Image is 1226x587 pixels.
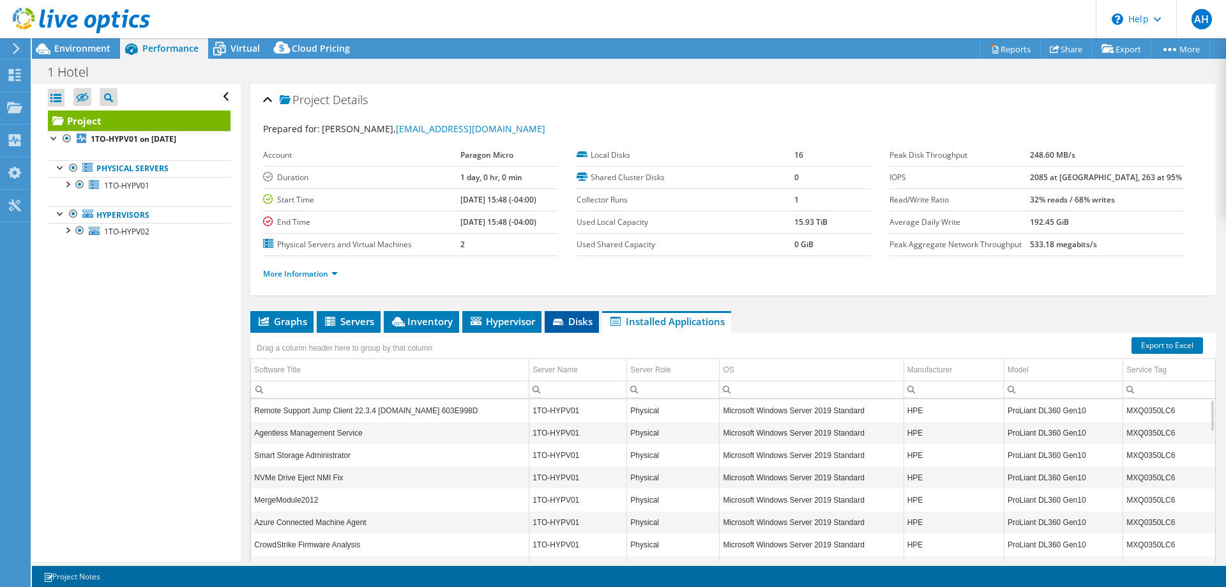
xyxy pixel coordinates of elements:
td: Column OS, Value Microsoft Windows Server 2019 Standard [720,399,904,422]
a: Export [1092,39,1151,59]
td: Column OS, Value Microsoft Windows Server 2019 Standard [720,533,904,556]
b: [DATE] 15:48 (-04:00) [460,194,536,205]
td: Column Software Title, Value Azure Connected Machine Agent [251,511,529,533]
div: Drag a column header here to group by that column [254,339,435,357]
b: 2 [460,239,465,250]
td: Column Software Title, Value NVMe Drive Eject NMI Fix [251,466,529,489]
b: [DATE] 15:48 (-04:00) [460,217,536,227]
td: Column OS, Value Microsoft Windows Server 2019 Standard [720,422,904,444]
td: Column OS, Value Microsoft Windows Server 2019 Standard [720,489,904,511]
label: Average Daily Write [889,216,1030,229]
td: Column Server Name, Value 1TO-HYPV01 [529,489,627,511]
td: Column Server Role, Value Physical [627,511,720,533]
td: OS Column [720,359,904,381]
b: 0 [794,172,799,183]
td: Column OS, Value Microsoft Windows Server 2019 Standard [720,466,904,489]
b: 192.45 GiB [1030,217,1069,227]
span: 1TO-HYPV01 [104,180,149,191]
label: Peak Aggregate Network Throughput [889,238,1030,251]
td: Column Service Tag, Value MXQ0350LC6 [1123,399,1215,422]
b: 1TO-HYPV01 on [DATE] [91,133,176,144]
h1: 1 Hotel [42,65,109,79]
span: Inventory [390,315,453,328]
label: Physical Servers and Virtual Machines [263,238,460,251]
b: 1 day, 0 hr, 0 min [460,172,522,183]
b: 15.93 TiB [794,217,828,227]
td: Column Software Title, Value Smart Storage Administrator Diagnostics and SSD Wear Gauge Utility [251,556,529,578]
td: Column Manufacturer, Value HPE [904,489,1004,511]
a: More Information [263,268,338,279]
td: Column Software Title, Filter cell [251,381,529,398]
td: Column Server Role, Value Physical [627,399,720,422]
td: Model Column [1004,359,1123,381]
label: Used Local Capacity [577,216,794,229]
td: Column Service Tag, Value MXQ0350LC6 [1123,466,1215,489]
div: Service Tag [1126,362,1166,377]
b: 16 [794,149,803,160]
label: Local Disks [577,149,794,162]
a: [EMAIL_ADDRESS][DOMAIN_NAME] [396,123,545,135]
td: Column Software Title, Value CrowdStrike Firmware Analysis [251,533,529,556]
td: Column Manufacturer, Value HPE [904,422,1004,444]
div: Model [1008,362,1029,377]
span: AH [1192,9,1212,29]
span: 1TO-HYPV02 [104,226,149,237]
td: Service Tag Column [1123,359,1215,381]
td: Column Service Tag, Value MXQ0350LC6 [1123,556,1215,578]
td: Column Service Tag, Value MXQ0350LC6 [1123,489,1215,511]
a: 1TO-HYPV01 on [DATE] [48,131,231,148]
svg: \n [1112,13,1123,25]
label: Shared Cluster Disks [577,171,794,184]
td: Column Server Name, Value 1TO-HYPV01 [529,466,627,489]
b: 1 [794,194,799,205]
td: Column Software Title, Value MergeModule2012 [251,489,529,511]
div: Server Name [533,362,578,377]
td: Column Software Title, Value Remote Support Jump Client 22.3.4 help.shgroup.com 603E998D [251,399,529,422]
div: Manufacturer [907,362,953,377]
td: Column Model, Value ProLiant DL360 Gen10 [1004,422,1123,444]
td: Column Service Tag, Value MXQ0350LC6 [1123,444,1215,466]
label: Used Shared Capacity [577,238,794,251]
td: Column Manufacturer, Value HPE [904,511,1004,533]
a: Export to Excel [1131,337,1203,354]
label: Prepared for: [263,123,320,135]
label: Start Time [263,194,460,206]
td: Column OS, Value Microsoft Windows Server 2019 Standard [720,556,904,578]
td: Column Server Name, Value 1TO-HYPV01 [529,511,627,533]
b: 0 GiB [794,239,814,250]
td: Column Server Role, Value Physical [627,489,720,511]
td: Column Service Tag, Value MXQ0350LC6 [1123,422,1215,444]
td: Column Server Role, Value Physical [627,444,720,466]
a: Reports [980,39,1041,59]
td: Column Server Role, Filter cell [627,381,720,398]
td: Column Manufacturer, Value HPE [904,466,1004,489]
td: Column Service Tag, Value MXQ0350LC6 [1123,511,1215,533]
td: Column OS, Value Microsoft Windows Server 2019 Standard [720,511,904,533]
td: Column Service Tag, Filter cell [1123,381,1215,398]
div: OS [723,362,734,377]
td: Column Server Name, Value 1TO-HYPV01 [529,399,627,422]
td: Column Model, Value ProLiant DL360 Gen10 [1004,533,1123,556]
td: Column Server Name, Filter cell [529,381,627,398]
span: Hypervisor [469,315,535,328]
b: 2085 at [GEOGRAPHIC_DATA], 263 at 95% [1030,172,1182,183]
b: Paragon Micro [460,149,513,160]
td: Column Manufacturer, Value HPE [904,556,1004,578]
label: Read/Write Ratio [889,194,1030,206]
label: End Time [263,216,460,229]
a: More [1151,39,1210,59]
span: Graphs [257,315,307,328]
span: Project [280,94,329,107]
td: Column Model, Value ProLiant DL360 Gen10 [1004,466,1123,489]
label: Collector Runs [577,194,794,206]
label: IOPS [889,171,1030,184]
td: Column Server Name, Value 1TO-HYPV01 [529,444,627,466]
td: Column Server Role, Value Physical [627,556,720,578]
label: Peak Disk Throughput [889,149,1030,162]
td: Column Manufacturer, Value HPE [904,533,1004,556]
a: Project [48,111,231,131]
td: Column Manufacturer, Value HPE [904,399,1004,422]
td: Column Server Name, Value 1TO-HYPV01 [529,422,627,444]
a: 1TO-HYPV02 [48,223,231,240]
a: Hypervisors [48,206,231,223]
